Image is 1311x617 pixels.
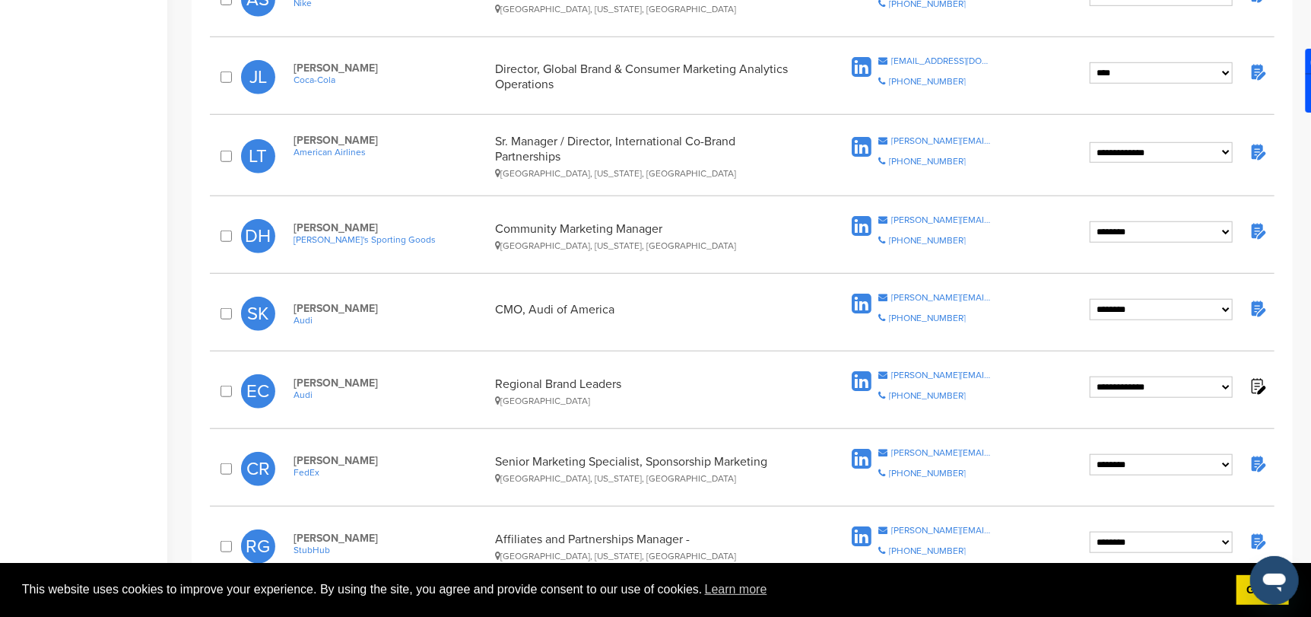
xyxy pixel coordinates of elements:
div: [GEOGRAPHIC_DATA], [US_STATE], [GEOGRAPHIC_DATA] [496,240,801,251]
a: Audi [294,315,487,326]
div: [PHONE_NUMBER] [889,236,966,245]
img: Notes fill [1248,62,1267,81]
div: [PERSON_NAME][EMAIL_ADDRESS][PERSON_NAME][DOMAIN_NAME] [891,293,992,302]
span: [PERSON_NAME] [294,221,487,234]
div: Community Marketing Manager [496,221,801,251]
img: Notes fill [1248,454,1267,473]
span: SK [241,297,275,331]
span: [PERSON_NAME] [294,302,487,315]
div: [PHONE_NUMBER] [889,546,966,555]
div: [GEOGRAPHIC_DATA] [496,396,801,406]
div: [PHONE_NUMBER] [889,469,966,478]
div: [GEOGRAPHIC_DATA], [US_STATE], [GEOGRAPHIC_DATA] [496,473,801,484]
div: [PERSON_NAME][EMAIL_ADDRESS][PERSON_NAME][DOMAIN_NAME] [891,136,992,145]
div: [PHONE_NUMBER] [889,77,966,86]
div: [PHONE_NUMBER] [889,391,966,400]
div: [GEOGRAPHIC_DATA], [US_STATE], [GEOGRAPHIC_DATA] [496,168,801,179]
span: [PERSON_NAME] [294,134,487,147]
div: [PHONE_NUMBER] [889,157,966,166]
div: [GEOGRAPHIC_DATA], [US_STATE], [GEOGRAPHIC_DATA] [496,4,801,14]
span: [PERSON_NAME] [294,532,487,545]
div: [PHONE_NUMBER] [889,313,966,323]
div: [GEOGRAPHIC_DATA], [US_STATE], [GEOGRAPHIC_DATA] [496,551,801,561]
span: LT [241,139,275,173]
span: EC [241,374,275,409]
iframe: Button to launch messaging window [1250,556,1299,605]
a: Coca-Cola [294,75,487,85]
div: Sr. Manager / Director, International Co-Brand Partnerships [496,134,801,179]
div: Affiliates and Partnerships Manager - [496,532,801,561]
a: [PERSON_NAME]'s Sporting Goods [294,234,487,245]
a: American Airlines [294,147,487,157]
div: Director, Global Brand & Consumer Marketing Analytics Operations [496,62,801,92]
span: JL [241,60,275,94]
div: [PERSON_NAME][EMAIL_ADDRESS][PERSON_NAME][DOMAIN_NAME] [891,215,992,224]
a: dismiss cookie message [1236,575,1289,606]
img: Notes fill [1248,142,1267,161]
div: [EMAIL_ADDRESS][DOMAIN_NAME] [891,56,992,65]
a: StubHub [294,545,487,555]
img: Notes [1248,377,1267,396]
div: Senior Marketing Specialist, Sponsorship Marketing [496,454,801,484]
span: CR [241,452,275,486]
div: [PERSON_NAME][EMAIL_ADDRESS][PERSON_NAME][DOMAIN_NAME] [891,526,992,535]
span: [PERSON_NAME] [294,62,487,75]
span: This website uses cookies to improve your experience. By using the site, you agree and provide co... [22,578,1224,601]
div: CMO, Audi of America [496,302,801,326]
a: learn more about cookies [703,578,770,601]
img: Notes fill [1248,532,1267,551]
span: RG [241,530,275,564]
div: Regional Brand Leaders [496,377,801,406]
img: Notes fill [1248,299,1267,318]
span: [PERSON_NAME] [294,454,487,467]
div: [PERSON_NAME][EMAIL_ADDRESS][PERSON_NAME][DOMAIN_NAME] [891,371,992,380]
a: FedEx [294,467,487,478]
div: [PERSON_NAME][EMAIL_ADDRESS][PERSON_NAME][DOMAIN_NAME] [891,448,992,457]
span: DH [241,219,275,253]
span: [PERSON_NAME] [294,377,487,390]
a: Audi [294,390,487,400]
img: Notes fill [1248,221,1267,240]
